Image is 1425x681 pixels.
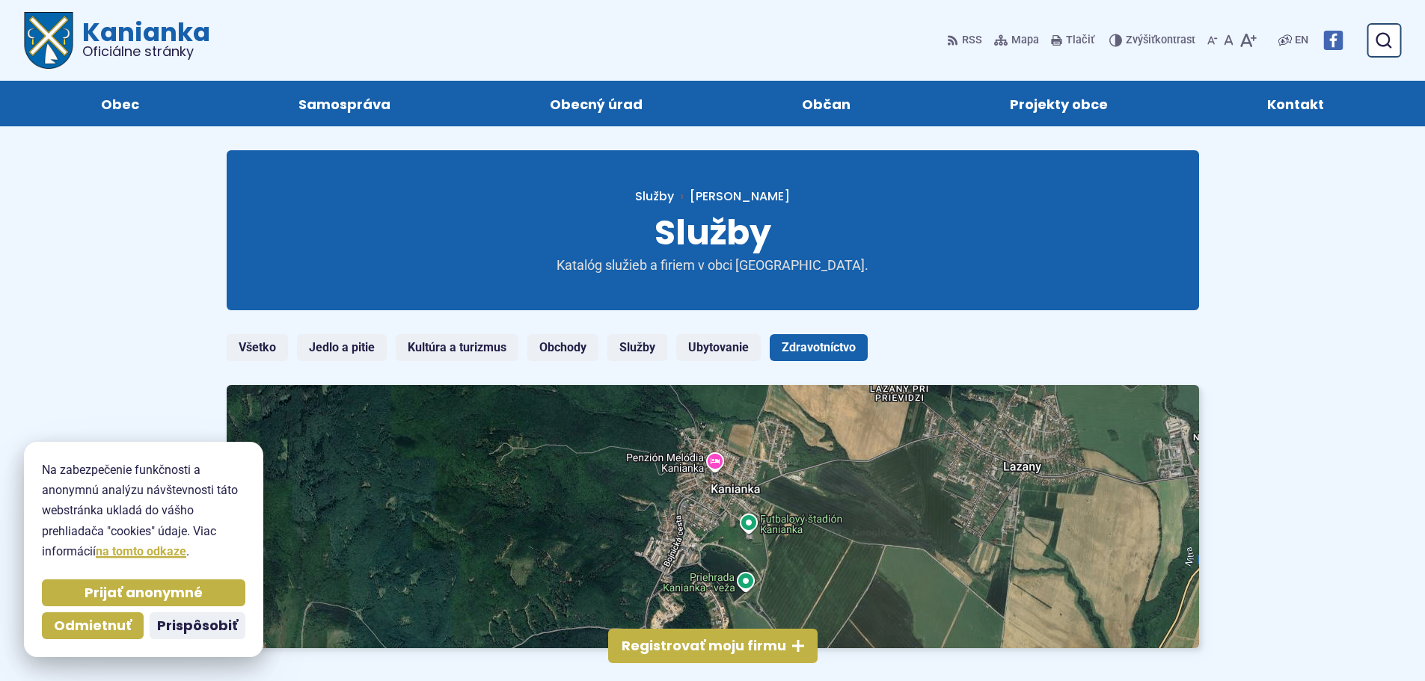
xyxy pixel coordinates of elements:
[635,188,674,205] a: Služby
[36,81,203,126] a: Obec
[1295,31,1308,49] span: EN
[227,385,1199,648] div: Mapa služieb
[946,81,1173,126] a: Projekty obce
[608,629,818,663] button: Registrovať moju firmu
[655,209,771,256] span: Služby
[42,612,144,639] button: Odmietnuť
[1267,81,1324,126] span: Kontakt
[1126,34,1155,46] span: Zvýšiť
[233,81,455,126] a: Samospráva
[227,334,288,361] a: Všetko
[1048,25,1097,56] button: Tlačiť
[1323,31,1343,50] img: Prejsť na Facebook stránku
[674,188,790,205] a: [PERSON_NAME]
[485,81,707,126] a: Obecný úrad
[550,81,643,126] span: Obecný úrad
[297,334,387,361] a: Jedlo a pitie
[42,460,245,561] p: Na zabezpečenie funkčnosti a anonymnú analýzu návštevnosti táto webstránka ukladá do vášho prehli...
[676,334,761,361] a: Ubytovanie
[533,257,892,274] p: Katalóg služieb a firiem v obci [GEOGRAPHIC_DATA].
[42,579,245,606] button: Prijať anonymné
[101,81,139,126] span: Obec
[298,81,390,126] span: Samospráva
[527,334,598,361] a: Obchody
[1109,25,1198,56] button: Zvýšiťkontrast
[1203,81,1389,126] a: Kontakt
[962,31,982,49] span: RSS
[1292,31,1311,49] a: EN
[24,12,210,69] a: Logo Kanianka, prejsť na domovskú stránku.
[607,334,667,361] a: Služby
[738,81,916,126] a: Občan
[24,12,73,69] img: Prejsť na domovskú stránku
[150,612,245,639] button: Prispôsobiť
[54,617,132,635] span: Odmietnuť
[82,45,210,58] span: Oficiálne stránky
[1011,31,1039,49] span: Mapa
[1204,25,1221,56] button: Zmenšiť veľkosť písma
[947,25,985,56] a: RSS
[96,544,186,558] a: na tomto odkaze
[157,617,238,635] span: Prispôsobiť
[1236,25,1260,56] button: Zväčšiť veľkosť písma
[622,638,786,655] span: Registrovať moju firmu
[1010,81,1108,126] span: Projekty obce
[1066,34,1094,47] span: Tlačiť
[1221,25,1236,56] button: Nastaviť pôvodnú veľkosť písma
[85,585,203,602] span: Prijať anonymné
[802,81,851,126] span: Občan
[396,334,518,361] a: Kultúra a turizmus
[1126,34,1195,47] span: kontrast
[73,19,210,58] span: Kanianka
[770,334,868,361] a: Zdravotníctvo
[690,188,790,205] span: [PERSON_NAME]
[991,25,1042,56] a: Mapa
